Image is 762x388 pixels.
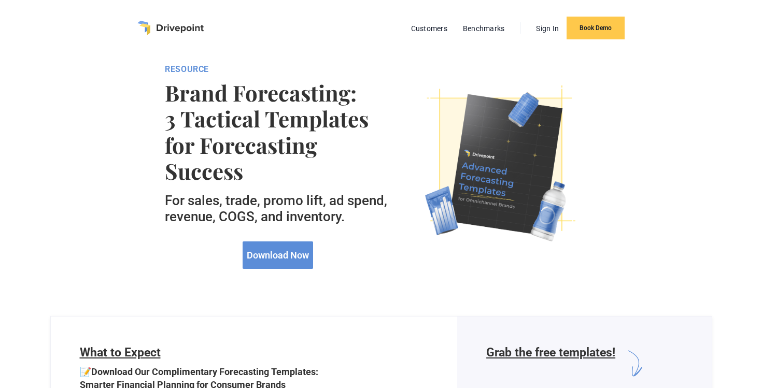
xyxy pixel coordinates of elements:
a: home [137,21,204,35]
span: What to Expect [80,346,161,360]
a: Customers [406,22,453,35]
img: arrow [615,346,651,381]
div: RESOURCE [165,64,391,75]
strong: Brand Forecasting: 3 Tactical Templates for Forecasting Success [165,80,391,184]
a: Benchmarks [458,22,510,35]
a: Book Demo [567,17,625,39]
h5: For sales, trade, promo lift, ad spend, revenue, COGS, and inventory. [165,193,391,225]
a: Sign In [531,22,564,35]
a: Download Now [243,241,313,269]
h6: Grab the free templates! [486,346,615,381]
